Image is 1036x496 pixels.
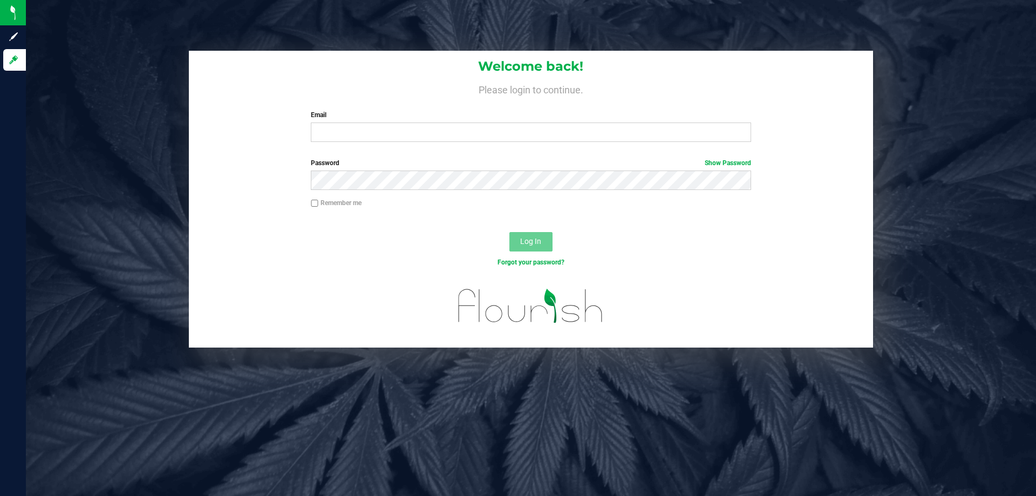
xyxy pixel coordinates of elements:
[8,31,19,42] inline-svg: Sign up
[8,55,19,65] inline-svg: Log in
[509,232,553,252] button: Log In
[445,278,616,334] img: flourish_logo.svg
[497,259,564,266] a: Forgot your password?
[311,198,362,208] label: Remember me
[189,59,873,73] h1: Welcome back!
[311,200,318,207] input: Remember me
[705,159,751,167] a: Show Password
[189,82,873,95] h4: Please login to continue.
[520,237,541,246] span: Log In
[311,110,751,120] label: Email
[311,159,339,167] span: Password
